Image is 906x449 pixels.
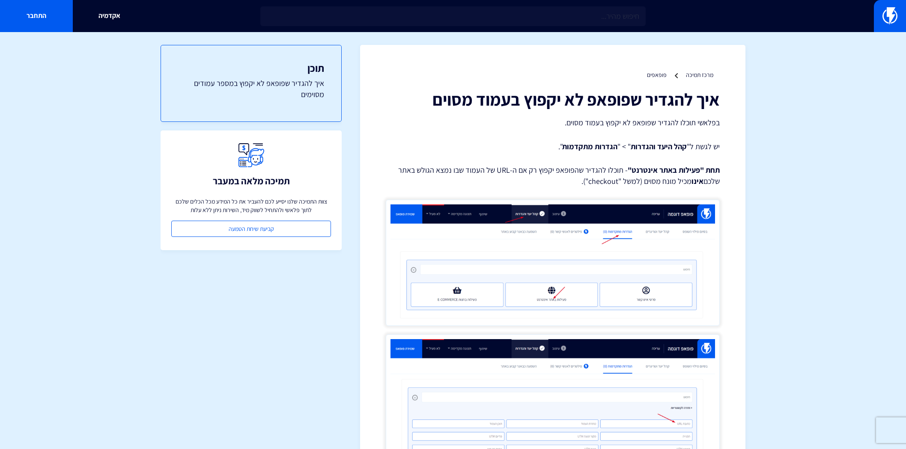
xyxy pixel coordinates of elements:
[386,90,720,109] h1: איך להגדיר שפופאפ לא יקפוץ בעמוד מסוים
[686,71,713,79] a: מרכז תמיכה
[260,6,646,26] input: חיפוש מהיר...
[386,165,720,186] p: - תוכלו להגדיר שהפופאפ יקפוץ רק אם ה-URL של העמוד שבו נמצא הגולש באתר שלכם מכיל מונח מסוים (למשל ...
[691,176,703,186] strong: אינו
[171,221,331,237] a: קביעת שיחת הטמעה
[178,62,324,74] h3: תוכן
[631,142,687,151] strong: קהל היעד והגדרות
[178,78,324,100] a: איך להגדיר שפופאפ לא יקפוץ במספר עמודים מסוימים
[213,176,290,186] h3: תמיכה מלאה במעבר
[171,197,331,214] p: צוות התמיכה שלנו יסייע לכם להעביר את כל המידע מכל הכלים שלכם לתוך פלאשי ולהתחיל לשווק מיד, השירות...
[386,117,720,128] p: בפלאשי תוכלו להגדיר שפופאפ לא יקפוץ בעמוד מסוים.
[562,142,617,151] strong: הגדרות מתקדמות
[386,141,720,152] p: יש לגשת ל" " > " ".
[647,71,667,79] a: פופאפים
[628,165,720,175] strong: תחת "פעילות באתר אינטרנט"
